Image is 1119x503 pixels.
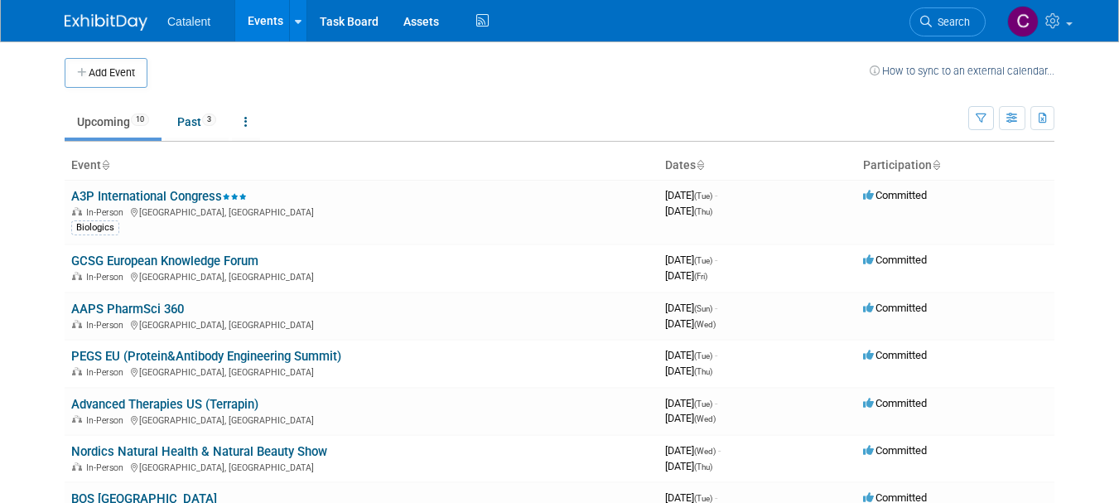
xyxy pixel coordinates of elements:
[71,269,652,283] div: [GEOGRAPHIC_DATA], [GEOGRAPHIC_DATA]
[694,367,712,376] span: (Thu)
[71,444,327,459] a: Nordics Natural Health & Natural Beauty Show
[101,158,109,172] a: Sort by Event Name
[715,397,717,409] span: -
[65,58,147,88] button: Add Event
[86,320,128,331] span: In-Person
[65,14,147,31] img: ExhibitDay
[665,460,712,472] span: [DATE]
[72,207,82,215] img: In-Person Event
[86,272,128,283] span: In-Person
[932,158,940,172] a: Sort by Participation Type
[932,16,970,28] span: Search
[72,272,82,280] img: In-Person Event
[694,494,712,503] span: (Tue)
[71,302,184,317] a: AAPS PharmSci 360
[863,189,927,201] span: Committed
[71,189,247,204] a: A3P International Congress
[870,65,1054,77] a: How to sync to an external calendar...
[694,191,712,201] span: (Tue)
[694,462,712,472] span: (Thu)
[131,114,149,126] span: 10
[665,189,717,201] span: [DATE]
[665,317,716,330] span: [DATE]
[665,412,716,424] span: [DATE]
[694,256,712,265] span: (Tue)
[72,415,82,423] img: In-Person Event
[694,351,712,360] span: (Tue)
[665,444,721,457] span: [DATE]
[694,272,707,281] span: (Fri)
[65,106,162,138] a: Upcoming10
[71,220,119,235] div: Biologics
[71,349,341,364] a: PEGS EU (Protein&Antibody Engineering Summit)
[715,349,717,361] span: -
[71,317,652,331] div: [GEOGRAPHIC_DATA], [GEOGRAPHIC_DATA]
[856,152,1054,180] th: Participation
[165,106,229,138] a: Past3
[715,254,717,266] span: -
[863,254,927,266] span: Committed
[694,304,712,313] span: (Sun)
[863,302,927,314] span: Committed
[167,15,210,28] span: Catalent
[71,365,652,378] div: [GEOGRAPHIC_DATA], [GEOGRAPHIC_DATA]
[71,460,652,473] div: [GEOGRAPHIC_DATA], [GEOGRAPHIC_DATA]
[909,7,986,36] a: Search
[863,397,927,409] span: Committed
[65,152,658,180] th: Event
[696,158,704,172] a: Sort by Start Date
[72,462,82,471] img: In-Person Event
[71,413,652,426] div: [GEOGRAPHIC_DATA], [GEOGRAPHIC_DATA]
[863,444,927,457] span: Committed
[86,367,128,378] span: In-Person
[694,320,716,329] span: (Wed)
[72,320,82,328] img: In-Person Event
[665,365,712,377] span: [DATE]
[715,189,717,201] span: -
[694,447,716,456] span: (Wed)
[715,302,717,314] span: -
[86,462,128,473] span: In-Person
[665,254,717,266] span: [DATE]
[202,114,216,126] span: 3
[694,399,712,409] span: (Tue)
[71,254,258,268] a: GCSG European Knowledge Forum
[665,302,717,314] span: [DATE]
[665,205,712,217] span: [DATE]
[665,349,717,361] span: [DATE]
[71,205,652,218] div: [GEOGRAPHIC_DATA], [GEOGRAPHIC_DATA]
[718,444,721,457] span: -
[694,414,716,423] span: (Wed)
[658,152,856,180] th: Dates
[665,397,717,409] span: [DATE]
[1007,6,1039,37] img: Christina Szendi
[71,397,258,412] a: Advanced Therapies US (Terrapin)
[72,367,82,375] img: In-Person Event
[665,269,707,282] span: [DATE]
[694,207,712,216] span: (Thu)
[86,415,128,426] span: In-Person
[863,349,927,361] span: Committed
[86,207,128,218] span: In-Person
